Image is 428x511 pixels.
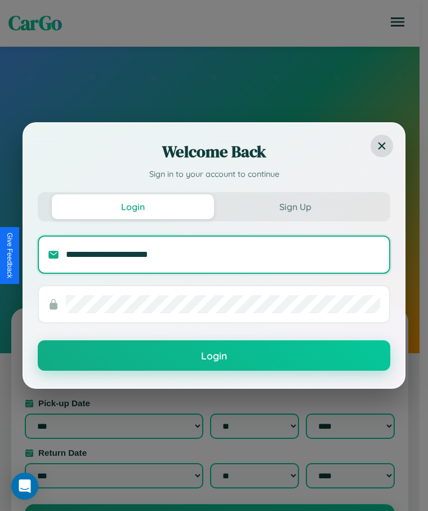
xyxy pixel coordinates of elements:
p: Sign in to your account to continue [38,168,390,181]
h2: Welcome Back [38,140,390,163]
div: Open Intercom Messenger [11,473,38,500]
div: Give Feedback [6,233,14,278]
button: Login [38,340,390,371]
button: Sign Up [214,194,376,219]
button: Login [52,194,214,219]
